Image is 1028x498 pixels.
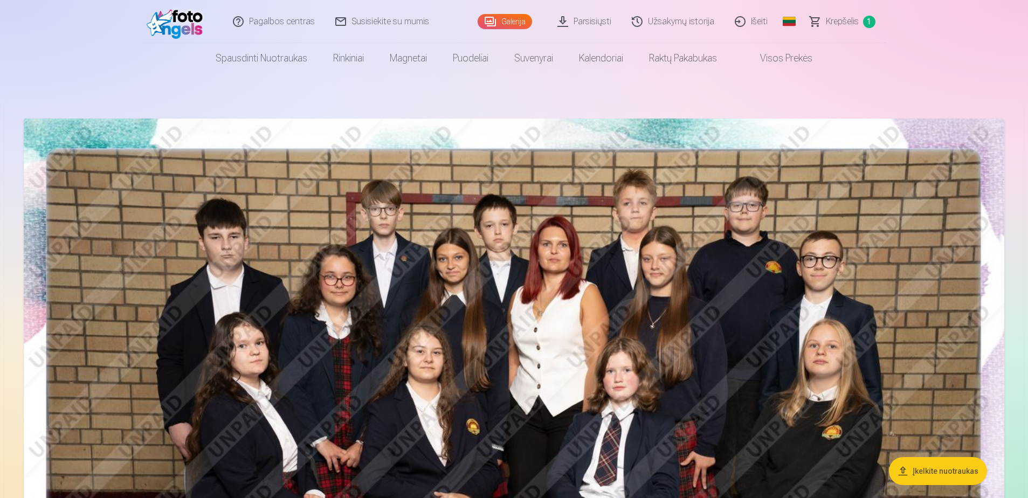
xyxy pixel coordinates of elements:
[203,43,320,73] a: Spausdinti nuotraukas
[320,43,377,73] a: Rinkiniai
[501,43,566,73] a: Suvenyrai
[440,43,501,73] a: Puodeliai
[377,43,440,73] a: Magnetai
[636,43,730,73] a: Raktų pakabukas
[478,14,532,29] a: Galerija
[730,43,825,73] a: Visos prekės
[147,4,209,39] img: /fa2
[826,15,859,28] span: Krepšelis
[889,457,987,485] button: Įkelkite nuotraukas
[566,43,636,73] a: Kalendoriai
[863,16,875,28] span: 1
